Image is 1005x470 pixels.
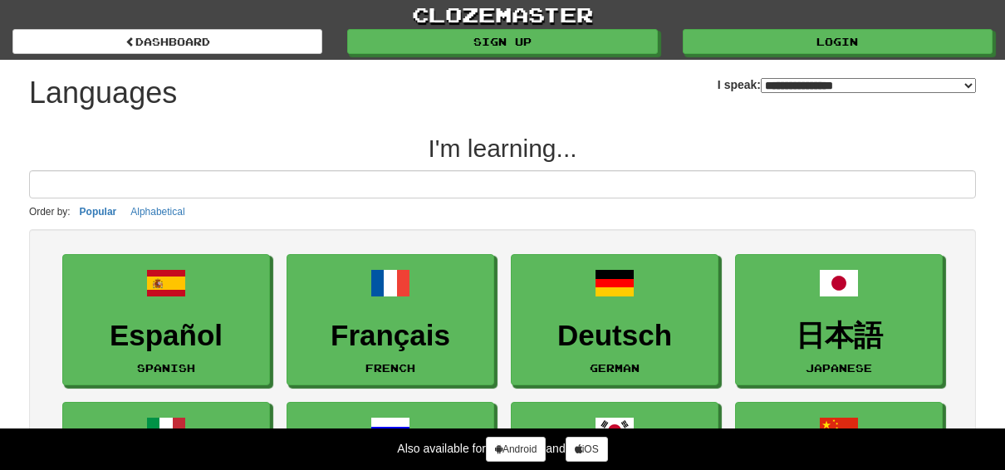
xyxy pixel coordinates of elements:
[683,29,993,54] a: Login
[590,362,640,374] small: German
[761,78,976,93] select: I speak:
[125,203,189,221] button: Alphabetical
[29,76,177,110] h1: Languages
[520,320,709,352] h3: Deutsch
[806,362,872,374] small: Japanese
[486,437,546,462] a: Android
[137,362,195,374] small: Spanish
[12,29,322,54] a: dashboard
[75,203,122,221] button: Popular
[566,437,608,462] a: iOS
[287,254,494,386] a: FrançaisFrench
[718,76,976,93] label: I speak:
[347,29,657,54] a: Sign up
[29,135,976,162] h2: I'm learning...
[29,206,71,218] small: Order by:
[296,320,485,352] h3: Français
[744,320,934,352] h3: 日本語
[511,254,718,386] a: DeutschGerman
[71,320,261,352] h3: Español
[365,362,415,374] small: French
[62,254,270,386] a: EspañolSpanish
[735,254,943,386] a: 日本語Japanese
